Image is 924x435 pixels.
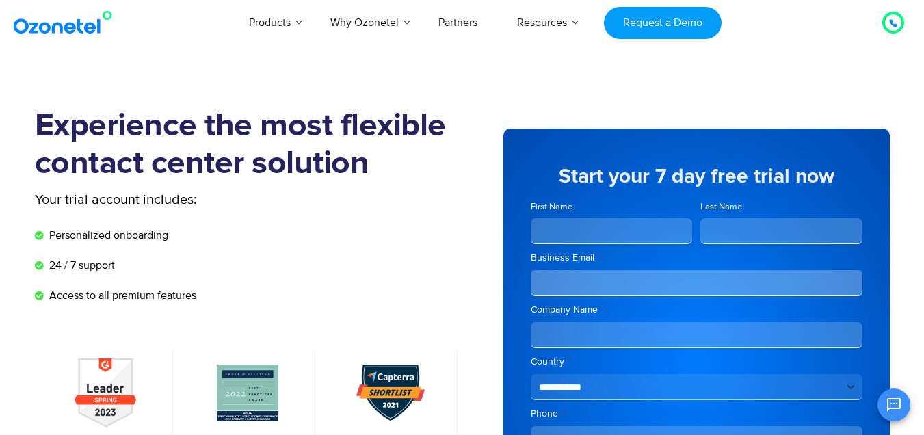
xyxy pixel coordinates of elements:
[531,407,862,421] label: Phone
[46,287,196,304] span: Access to all premium features
[877,388,910,421] button: Open chat
[35,189,360,210] p: Your trial account includes:
[35,107,462,183] h1: Experience the most flexible contact center solution
[531,166,862,187] h5: Start your 7 day free trial now
[531,355,862,369] label: Country
[700,200,862,213] label: Last Name
[531,303,862,317] label: Company Name
[46,257,115,274] span: 24 / 7 support
[531,200,693,213] label: First Name
[531,251,862,265] label: Business Email
[604,7,721,39] a: Request a Demo
[46,227,168,243] span: Personalized onboarding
